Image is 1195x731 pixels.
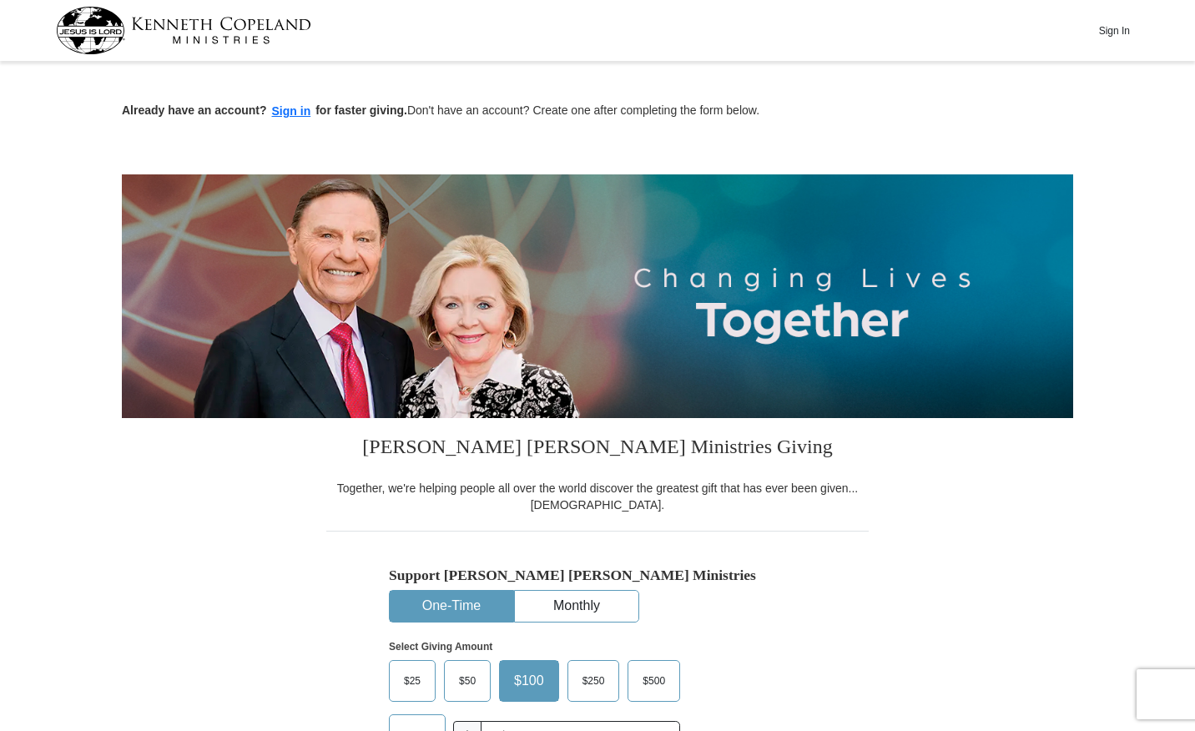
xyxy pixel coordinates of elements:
[634,668,673,693] span: $500
[267,102,316,121] button: Sign in
[56,7,311,54] img: kcm-header-logo.svg
[389,567,806,584] h5: Support [PERSON_NAME] [PERSON_NAME] Ministries
[451,668,484,693] span: $50
[389,641,492,653] strong: Select Giving Amount
[390,591,513,622] button: One-Time
[1089,18,1139,43] button: Sign In
[122,103,407,117] strong: Already have an account? for faster giving.
[326,480,869,513] div: Together, we're helping people all over the world discover the greatest gift that has ever been g...
[574,668,613,693] span: $250
[326,418,869,480] h3: [PERSON_NAME] [PERSON_NAME] Ministries Giving
[396,668,429,693] span: $25
[506,668,552,693] span: $100
[122,102,1073,121] p: Don't have an account? Create one after completing the form below.
[515,591,638,622] button: Monthly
